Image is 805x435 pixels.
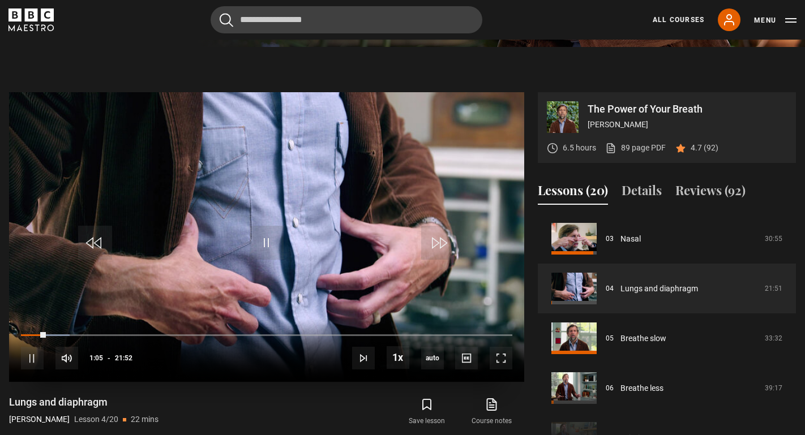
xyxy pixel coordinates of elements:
[653,15,704,25] a: All Courses
[588,119,787,131] p: [PERSON_NAME]
[352,347,375,369] button: Next Lesson
[55,347,78,369] button: Mute
[115,348,132,368] span: 21:52
[754,15,797,26] button: Toggle navigation
[9,92,524,382] video-js: Video Player
[620,333,666,344] a: Breathe slow
[620,283,698,295] a: Lungs and diaphragm
[21,334,512,337] div: Progress Bar
[421,347,444,369] span: auto
[421,347,444,369] div: Current quality: 720p
[89,348,103,368] span: 1:05
[131,414,159,425] p: 22 mins
[588,104,787,114] p: The Power of Your Breath
[455,347,478,369] button: Captions
[211,6,482,33] input: Search
[563,142,596,154] p: 6.5 hours
[460,395,524,428] a: Course notes
[21,347,44,369] button: Pause
[395,395,459,428] button: Save lesson
[8,8,54,31] svg: BBC Maestro
[108,354,110,362] span: -
[9,414,70,425] p: [PERSON_NAME]
[620,233,641,245] a: Nasal
[74,414,118,425] p: Lesson 4/20
[490,347,512,369] button: Fullscreen
[675,181,746,205] button: Reviews (92)
[691,142,718,154] p: 4.7 (92)
[9,395,159,409] h1: Lungs and diaphragm
[605,142,666,154] a: 89 page PDF
[622,181,662,205] button: Details
[220,13,233,27] button: Submit the search query
[538,181,608,205] button: Lessons (20)
[387,346,409,369] button: Playback Rate
[620,382,663,394] a: Breathe less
